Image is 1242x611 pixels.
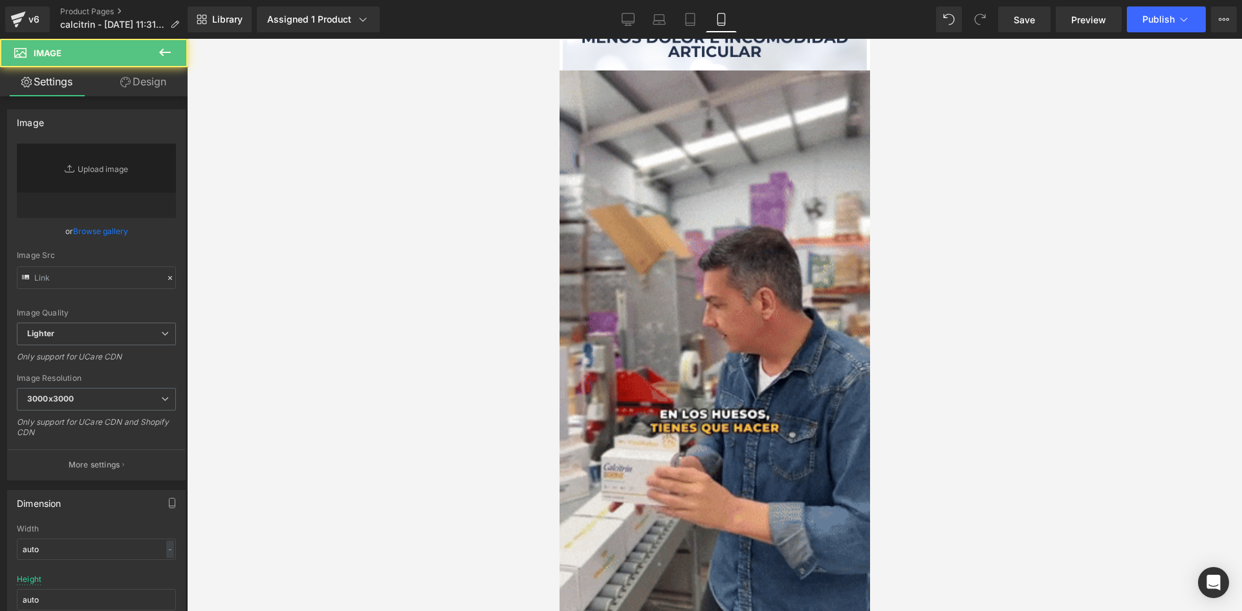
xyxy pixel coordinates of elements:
[17,224,176,238] div: or
[936,6,962,32] button: Undo
[60,19,165,30] span: calcitrin - [DATE] 11:31:49
[188,6,252,32] a: New Library
[17,491,61,509] div: Dimension
[17,417,176,446] div: Only support for UCare CDN and Shopify CDN
[17,352,176,370] div: Only support for UCare CDN
[73,220,128,242] a: Browse gallery
[17,524,176,533] div: Width
[267,13,369,26] div: Assigned 1 Product
[17,110,44,128] div: Image
[8,449,185,480] button: More settings
[27,328,54,338] b: Lighter
[644,6,675,32] a: Laptop
[17,308,176,317] div: Image Quality
[96,67,190,96] a: Design
[1127,6,1206,32] button: Publish
[675,6,706,32] a: Tablet
[1056,6,1122,32] a: Preview
[166,541,174,558] div: -
[1142,14,1175,25] span: Publish
[212,14,243,25] span: Library
[69,459,120,471] p: More settings
[1198,567,1229,598] div: Open Intercom Messenger
[5,6,50,32] a: v6
[27,394,74,403] b: 3000x3000
[1071,13,1106,27] span: Preview
[17,266,176,289] input: Link
[1014,13,1035,27] span: Save
[17,575,41,584] div: Height
[706,6,737,32] a: Mobile
[1211,6,1237,32] button: More
[17,589,176,610] input: auto
[26,11,42,28] div: v6
[34,48,61,58] span: Image
[967,6,993,32] button: Redo
[17,539,176,560] input: auto
[17,374,176,383] div: Image Resolution
[613,6,644,32] a: Desktop
[17,251,176,260] div: Image Src
[60,6,190,17] a: Product Pages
